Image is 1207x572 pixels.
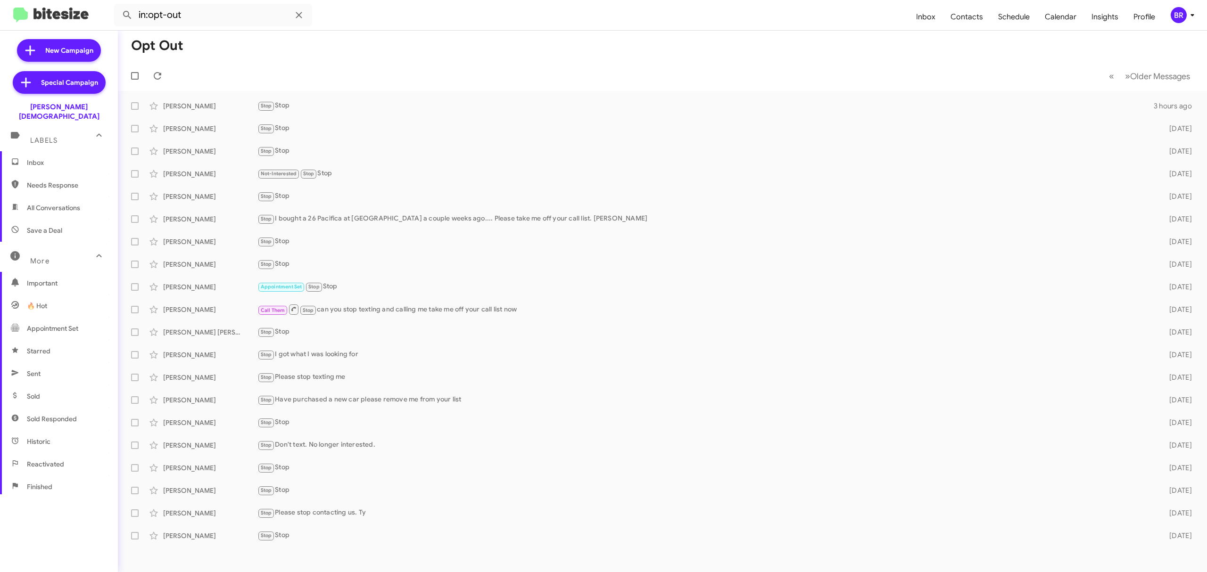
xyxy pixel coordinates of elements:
[1109,70,1114,82] span: «
[257,259,1151,270] div: Stop
[261,419,272,425] span: Stop
[261,125,272,131] span: Stop
[1151,260,1199,269] div: [DATE]
[27,278,107,288] span: Important
[257,213,1151,224] div: I bought a 26 Pacifica at [GEOGRAPHIC_DATA] a couple weeks ago.... Please take me off your call l...
[257,349,1151,360] div: I got what I was looking for
[163,101,257,111] div: [PERSON_NAME]
[261,532,272,539] span: Stop
[257,327,1151,337] div: Stop
[1151,486,1199,495] div: [DATE]
[1125,70,1130,82] span: »
[1151,101,1199,111] div: 3 hours ago
[163,350,257,360] div: [PERSON_NAME]
[257,485,1151,496] div: Stop
[1084,3,1126,31] a: Insights
[261,397,272,403] span: Stop
[261,171,297,177] span: Not-Interested
[261,284,302,290] span: Appointment Set
[261,307,285,313] span: Call Them
[1151,395,1199,405] div: [DATE]
[27,324,78,333] span: Appointment Set
[261,329,272,335] span: Stop
[257,100,1151,111] div: Stop
[257,440,1151,450] div: Don't text. No longer interested.
[257,281,1151,292] div: Stop
[27,180,107,190] span: Needs Response
[163,441,257,450] div: [PERSON_NAME]
[27,437,50,446] span: Historic
[30,136,58,145] span: Labels
[261,374,272,380] span: Stop
[257,303,1151,315] div: can you stop texting and calling me take me off your call list now
[163,124,257,133] div: [PERSON_NAME]
[261,103,272,109] span: Stop
[257,236,1151,247] div: Stop
[1130,71,1190,82] span: Older Messages
[163,260,257,269] div: [PERSON_NAME]
[163,169,257,179] div: [PERSON_NAME]
[257,530,1151,541] div: Stop
[163,531,257,540] div: [PERSON_NAME]
[257,146,1151,156] div: Stop
[1151,373,1199,382] div: [DATE]
[27,226,62,235] span: Save a Deal
[1171,7,1187,23] div: BR
[27,158,107,167] span: Inbox
[1151,214,1199,224] div: [DATE]
[943,3,991,31] a: Contacts
[27,482,52,491] span: Finished
[13,71,106,94] a: Special Campaign
[261,351,272,358] span: Stop
[1151,169,1199,179] div: [DATE]
[27,346,50,356] span: Starred
[27,414,77,424] span: Sold Responded
[27,301,47,311] span: 🔥 Hot
[27,203,80,212] span: All Conversations
[1151,124,1199,133] div: [DATE]
[163,418,257,427] div: [PERSON_NAME]
[257,372,1151,383] div: Please stop texting me
[257,417,1151,428] div: Stop
[261,442,272,448] span: Stop
[308,284,320,290] span: Stop
[1151,508,1199,518] div: [DATE]
[991,3,1037,31] span: Schedule
[1151,531,1199,540] div: [DATE]
[257,168,1151,179] div: Stop
[1151,418,1199,427] div: [DATE]
[1103,66,1120,86] button: Previous
[41,78,98,87] span: Special Campaign
[1037,3,1084,31] a: Calendar
[1151,350,1199,360] div: [DATE]
[163,486,257,495] div: [PERSON_NAME]
[261,216,272,222] span: Stop
[261,510,272,516] span: Stop
[45,46,93,55] span: New Campaign
[1119,66,1196,86] button: Next
[1151,327,1199,337] div: [DATE]
[261,193,272,199] span: Stop
[1151,192,1199,201] div: [DATE]
[163,237,257,246] div: [PERSON_NAME]
[1151,305,1199,314] div: [DATE]
[303,307,314,313] span: Stop
[909,3,943,31] a: Inbox
[163,282,257,292] div: [PERSON_NAME]
[261,148,272,154] span: Stop
[257,394,1151,405] div: Have purchased a new car please remove me from your list
[257,507,1151,518] div: Please stop contacting us. Ty
[27,369,41,378] span: Sent
[163,305,257,314] div: [PERSON_NAME]
[257,462,1151,473] div: Stop
[1151,282,1199,292] div: [DATE]
[1126,3,1163,31] span: Profile
[1151,463,1199,473] div: [DATE]
[1104,66,1196,86] nav: Page navigation example
[163,214,257,224] div: [PERSON_NAME]
[1151,441,1199,450] div: [DATE]
[163,327,257,337] div: [PERSON_NAME] [PERSON_NAME]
